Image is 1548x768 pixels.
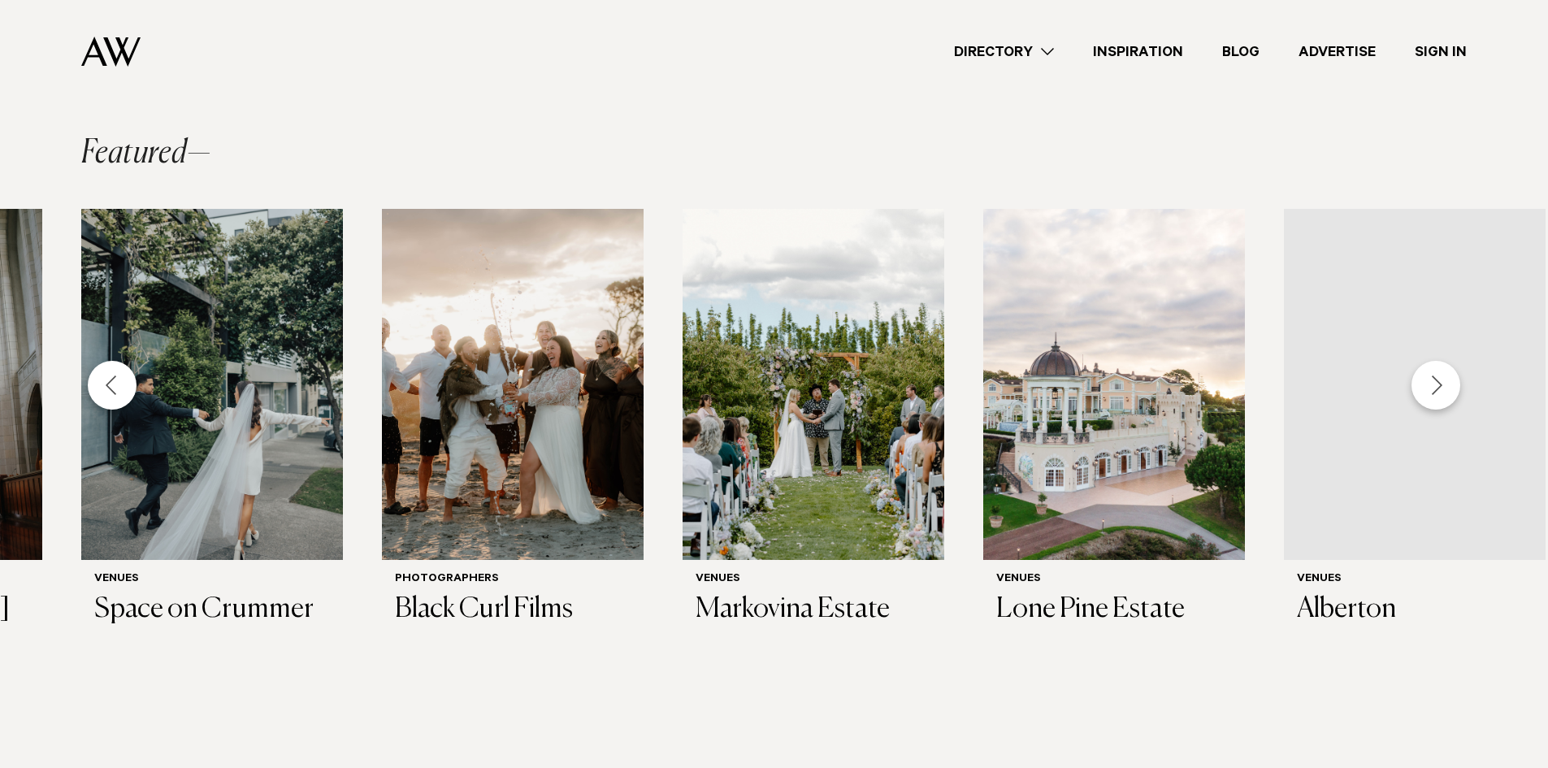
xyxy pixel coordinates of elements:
h3: Alberton [1297,593,1533,627]
img: Auckland Weddings Logo [81,37,141,67]
a: Advertise [1279,41,1395,63]
a: Exterior view of Lone Pine Estate Venues Lone Pine Estate [983,209,1245,640]
a: Blog [1203,41,1279,63]
img: Exterior view of Lone Pine Estate [983,209,1245,560]
a: Directory [934,41,1073,63]
img: Auckland Weddings Photographers | Black Curl Films [382,209,644,560]
h6: Photographers [395,573,631,587]
h3: Markovina Estate [696,593,931,627]
a: Just married in Ponsonby Venues Space on Crummer [81,209,343,640]
h6: Venues [996,573,1232,587]
a: Fairy lights wedding reception Venues Alberton [1284,209,1546,640]
h6: Venues [1297,573,1533,587]
h6: Venues [696,573,931,587]
a: Sign In [1395,41,1486,63]
h3: Black Curl Films [395,593,631,627]
a: Auckland Weddings Photographers | Black Curl Films Photographers Black Curl Films [382,209,644,640]
h3: Space on Crummer [94,593,330,627]
a: Inspiration [1073,41,1203,63]
a: Ceremony styling at Markovina Estate Venues Markovina Estate [683,209,944,640]
img: Just married in Ponsonby [81,209,343,560]
img: Ceremony styling at Markovina Estate [683,209,944,560]
h6: Venues [94,573,330,587]
h3: Lone Pine Estate [996,593,1232,627]
h2: Featured [81,137,211,170]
